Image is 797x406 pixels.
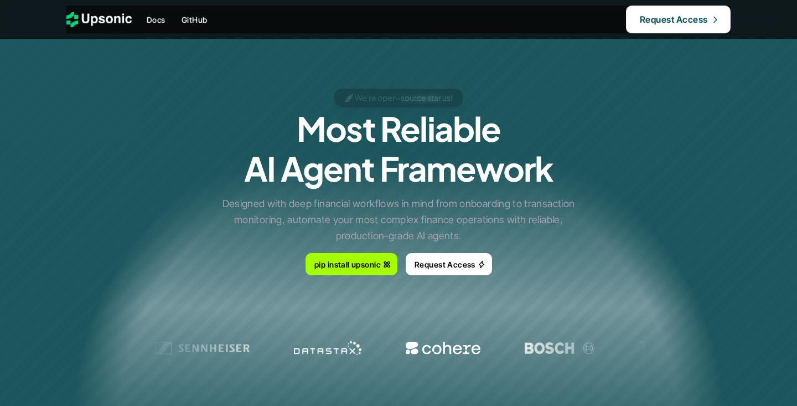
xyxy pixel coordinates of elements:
a: Request Access [626,6,731,33]
p: Request Access [415,259,475,270]
a: GitHub [175,9,214,29]
p: 🚀 We're open-source star us! [344,91,453,105]
p: GitHub [182,14,208,25]
a: 🚀 We're open-source star us!🚀 We're open-source star us!🚀 We're open-source star us!🚀 We're open-... [333,88,464,108]
p: pip install upsonic [314,259,381,270]
a: Docs [140,9,172,29]
a: Request Access [406,253,492,275]
h1: Most Reliable AI Agent Framework [244,109,553,188]
p: Docs [147,14,165,25]
p: Designed with deep financial workflows in mind from onboarding to transaction monitoring, automat... [219,196,578,244]
p: Request Access [640,12,708,28]
a: pip install upsonic [306,253,397,275]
